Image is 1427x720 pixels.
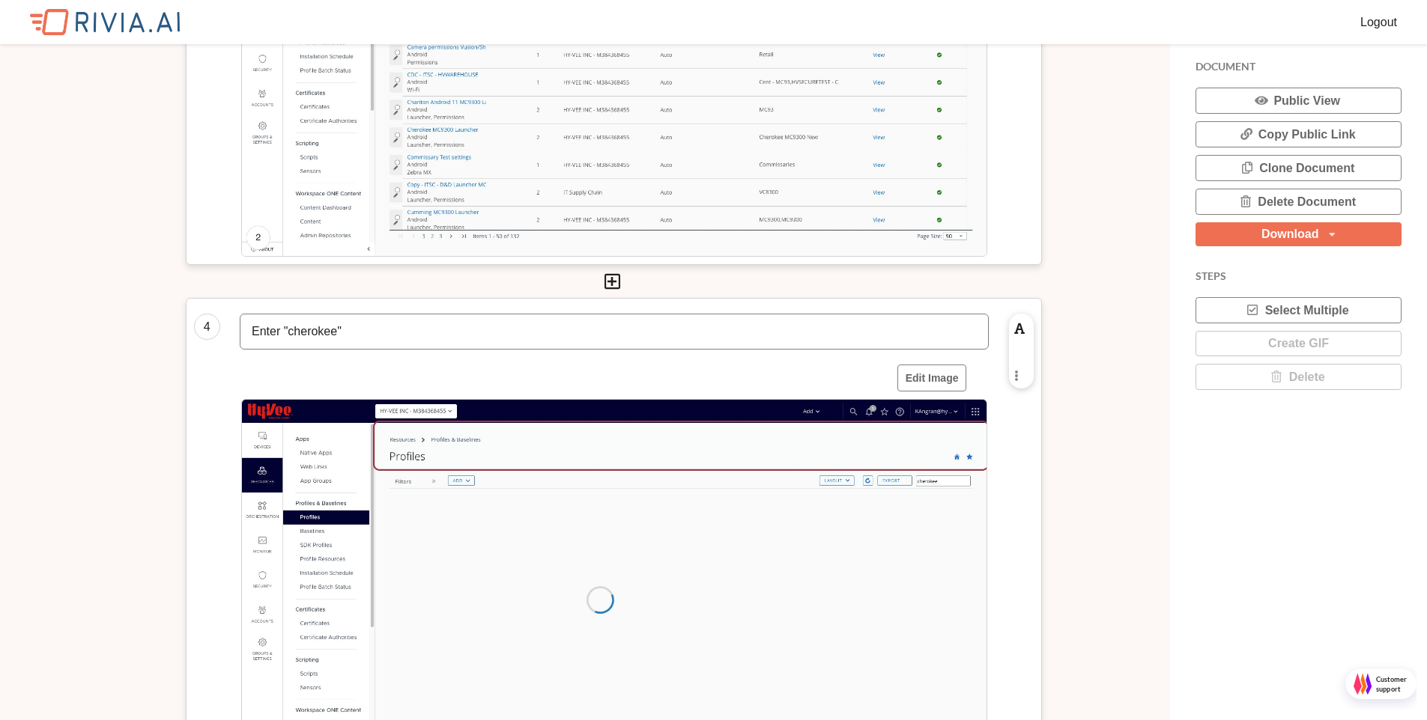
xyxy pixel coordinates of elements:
h5: DOCUMENT [1196,60,1427,73]
div: Logout [1360,15,1397,30]
p: Enter "cherokee" [252,323,977,341]
button: Clone Document [1196,155,1401,181]
button: Copy Public Link [1196,121,1401,147]
button: Select Multiple [1196,297,1401,323]
button: Delete Document [1196,189,1401,215]
div: Download [1261,228,1318,240]
div: 4 [194,314,220,340]
button: Edit Image [897,364,967,391]
button: Public View [1196,88,1401,114]
h5: STEPS [1196,269,1427,283]
img: wBBU9CcdNicVgAAAABJRU5ErkJggg== [30,9,180,35]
